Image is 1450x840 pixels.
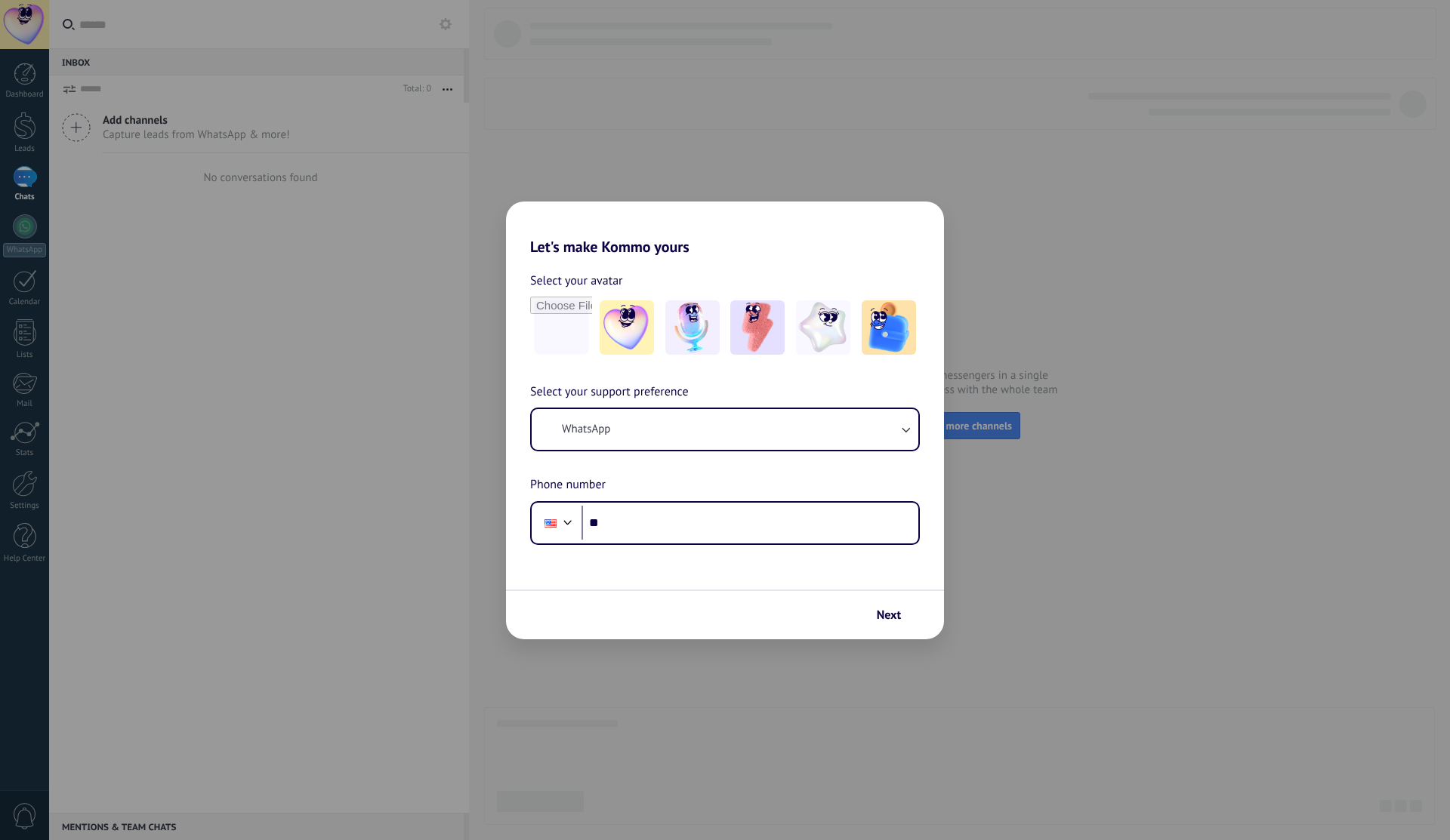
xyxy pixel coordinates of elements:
[862,300,916,355] img: -5.jpeg
[730,300,785,355] img: -3.jpeg
[796,300,850,355] img: -4.jpeg
[530,271,623,291] span: Select your avatar
[600,300,654,355] img: -1.jpeg
[530,475,606,495] span: Phone number
[562,422,610,437] span: WhatsApp
[530,383,689,402] span: Select your support preference
[665,300,720,355] img: -2.jpeg
[532,409,918,450] button: WhatsApp
[536,507,565,539] div: United States: + 1
[877,610,901,620] span: Next
[506,202,944,256] h2: Let's make Kommo yours
[870,602,921,628] button: Next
